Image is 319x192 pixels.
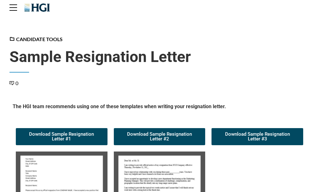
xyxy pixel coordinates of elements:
a: Download Sample Resignation Letter #3 [212,128,303,145]
span: Download Sample Resignation Letter #1 [23,132,100,141]
a: Download Sample Resignation Letter #1 [16,128,107,145]
a: Download Sample Resignation Letter #2 [114,128,206,145]
a: Candidate Tools [9,36,63,42]
span: Download Sample Resignation Letter #2 [121,132,198,141]
span: Download Sample Resignation Letter #3 [219,132,296,141]
a: 0 [9,80,18,86]
h5: The HGI team recommends using one of these templates when writing your resignation letter. [13,103,306,112]
span: Sample Resignation Letter [9,48,310,66]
